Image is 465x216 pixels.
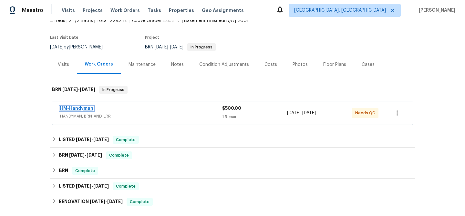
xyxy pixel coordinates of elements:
span: [DATE] [62,87,78,92]
span: Visits [62,7,75,14]
span: Projects [83,7,103,14]
div: BRN [DATE]-[DATE]In Progress [50,79,415,100]
span: $500.00 [222,106,241,111]
span: - [62,87,95,92]
div: LISTED [DATE]-[DATE]Complete [50,179,415,194]
span: [DATE] [80,87,95,92]
span: Project [145,36,159,39]
h6: BRN [59,151,102,159]
span: [GEOGRAPHIC_DATA], [GEOGRAPHIC_DATA] [294,7,386,14]
span: HANDYMAN, BRN_AND_LRR [60,113,222,119]
div: Maintenance [129,61,156,68]
div: Floor Plans [323,61,346,68]
span: Complete [127,199,152,205]
span: - [155,45,183,49]
span: [DATE] [69,153,85,157]
span: [DATE] [93,184,109,188]
h6: LISTED [59,136,109,144]
span: [DATE] [170,45,183,49]
span: BRN [145,45,216,49]
span: [DATE] [287,111,301,115]
span: - [287,110,316,116]
h6: BRN [59,167,68,175]
span: - [69,153,102,157]
div: LISTED [DATE]-[DATE]Complete [50,132,415,148]
span: [DATE] [50,45,64,49]
span: Properties [169,7,194,14]
div: 1 Repair [222,114,287,120]
span: Tasks [148,8,161,13]
div: Costs [264,61,277,68]
span: [PERSON_NAME] [416,7,455,14]
h6: RENOVATION [59,198,123,206]
span: 4 Beds | 2 1/2 Baths | Total: 2242 ft² | Above Grade: 2242 ft² | Basement Finished: N/A | 2001 [50,17,289,24]
span: [DATE] [107,199,123,204]
div: Work Orders [85,61,113,67]
div: RENOVATION [DATE]-[DATE]Complete [50,194,415,210]
span: Work Orders [110,7,140,14]
span: Complete [113,183,138,190]
div: Cases [362,61,375,68]
span: [DATE] [90,199,105,204]
span: [DATE] [76,184,91,188]
span: [DATE] [76,137,91,142]
span: Complete [73,168,98,174]
span: Complete [107,152,131,159]
span: - [76,184,109,188]
span: [DATE] [155,45,168,49]
span: [DATE] [302,111,316,115]
h6: LISTED [59,182,109,190]
h6: BRN [52,86,95,94]
div: BRN [DATE]-[DATE]Complete [50,148,415,163]
span: Maestro [22,7,43,14]
div: Notes [171,61,184,68]
span: - [76,137,109,142]
span: - [90,199,123,204]
span: Last Visit Date [50,36,78,39]
span: In Progress [188,45,215,49]
span: [DATE] [93,137,109,142]
span: Needs QC [355,110,378,116]
div: Visits [58,61,69,68]
div: Photos [293,61,308,68]
span: In Progress [100,87,127,93]
div: by [PERSON_NAME] [50,43,110,51]
div: BRN Complete [50,163,415,179]
a: HM-Handyman [60,106,93,111]
div: Condition Adjustments [199,61,249,68]
span: Geo Assignments [202,7,244,14]
span: [DATE] [87,153,102,157]
span: Complete [113,137,138,143]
